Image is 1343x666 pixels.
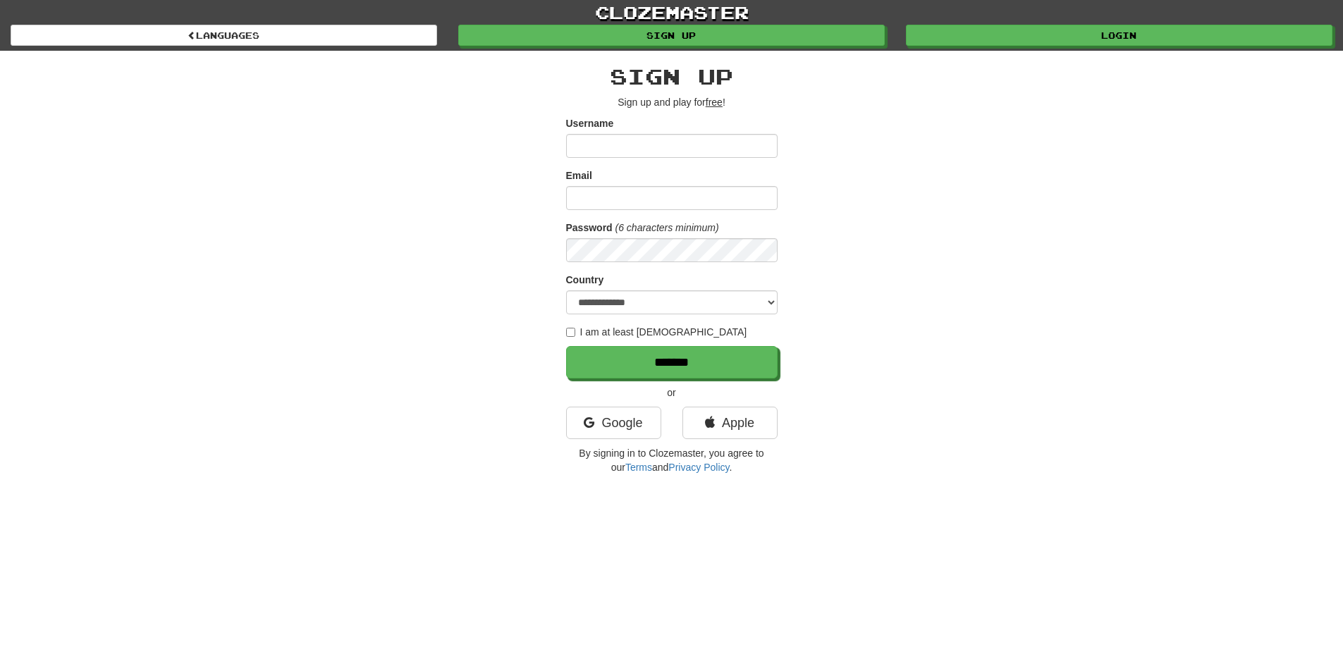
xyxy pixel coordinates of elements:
em: (6 characters minimum) [615,222,719,233]
h2: Sign up [566,65,778,88]
label: Email [566,168,592,183]
a: Apple [682,407,778,439]
label: I am at least [DEMOGRAPHIC_DATA] [566,325,747,339]
p: Sign up and play for ! [566,95,778,109]
p: or [566,386,778,400]
u: free [706,97,723,108]
label: Country [566,273,604,287]
input: I am at least [DEMOGRAPHIC_DATA] [566,328,575,337]
a: Login [906,25,1332,46]
label: Password [566,221,613,235]
label: Username [566,116,614,130]
a: Privacy Policy [668,462,729,473]
a: Google [566,407,661,439]
a: Sign up [458,25,885,46]
p: By signing in to Clozemaster, you agree to our and . [566,446,778,474]
a: Terms [625,462,652,473]
a: Languages [11,25,437,46]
